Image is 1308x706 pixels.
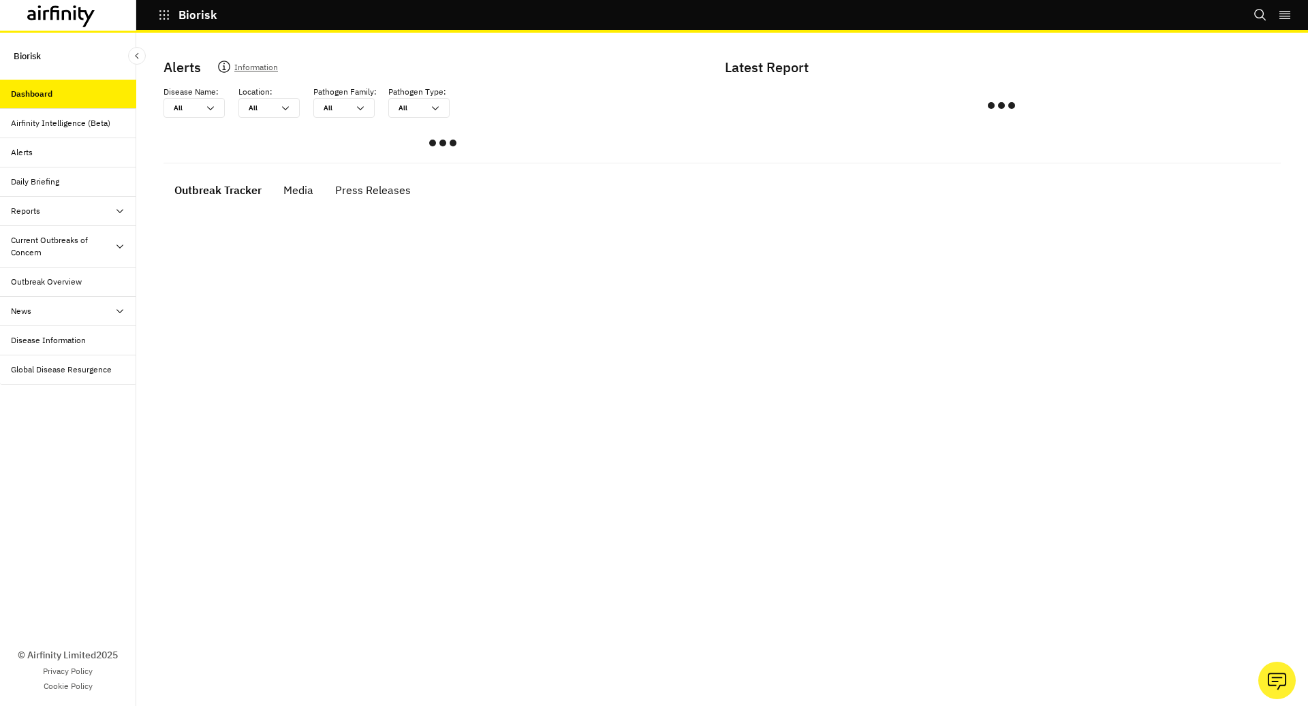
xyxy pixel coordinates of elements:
div: Daily Briefing [11,176,59,188]
div: Outbreak Tracker [174,180,262,200]
p: Latest Report [725,57,1275,78]
div: Press Releases [335,180,411,200]
div: Reports [11,205,40,217]
div: Dashboard [11,88,52,100]
button: Biorisk [158,3,217,27]
p: Pathogen Type : [388,86,446,98]
div: Global Disease Resurgence [11,364,112,376]
div: Airfinity Intelligence (Beta) [11,117,110,129]
div: Alerts [11,146,33,159]
a: Cookie Policy [44,680,93,692]
div: News [11,305,31,317]
p: Alerts [163,57,201,78]
div: Outbreak Overview [11,276,82,288]
p: Biorisk [178,9,217,21]
button: Search [1253,3,1267,27]
a: Privacy Policy [43,665,93,677]
p: Location : [238,86,272,98]
button: Ask our analysts [1258,662,1296,699]
p: Pathogen Family : [313,86,377,98]
p: Disease Name : [163,86,219,98]
p: Biorisk [14,44,41,69]
div: Media [283,180,313,200]
div: Disease Information [11,334,86,347]
div: Current Outbreaks of Concern [11,234,114,259]
p: © Airfinity Limited 2025 [18,648,118,662]
p: Information [234,60,278,79]
button: Close Sidebar [128,47,146,65]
